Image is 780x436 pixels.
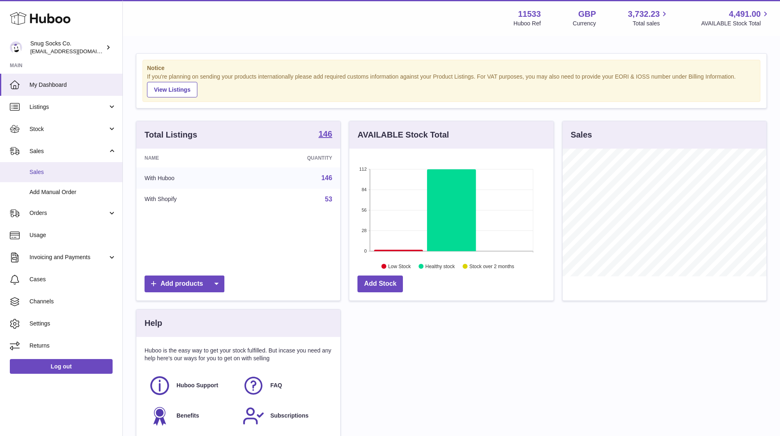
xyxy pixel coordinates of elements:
[571,129,592,140] h3: Sales
[29,320,116,328] span: Settings
[29,81,116,89] span: My Dashboard
[325,196,332,203] a: 53
[364,248,367,253] text: 0
[359,167,366,172] text: 112
[29,342,116,350] span: Returns
[425,263,455,269] text: Healthy stock
[701,9,770,27] a: 4,491.00 AVAILABLE Stock Total
[10,41,22,54] img: info@snugsocks.co.uk
[145,276,224,292] a: Add products
[145,318,162,329] h3: Help
[362,228,367,233] text: 28
[29,276,116,283] span: Cases
[270,412,308,420] span: Subscriptions
[578,9,596,20] strong: GBP
[357,276,403,292] a: Add Stock
[145,347,332,362] p: Huboo is the easy way to get your stock fulfilled. But incase you need any help here's our ways f...
[136,189,246,210] td: With Shopify
[628,9,669,27] a: 3,732.23 Total sales
[29,231,116,239] span: Usage
[362,187,367,192] text: 84
[270,382,282,389] span: FAQ
[633,20,669,27] span: Total sales
[30,40,104,55] div: Snug Socks Co.
[573,20,596,27] div: Currency
[246,149,341,167] th: Quantity
[362,208,367,212] text: 56
[321,174,332,181] a: 146
[242,375,328,397] a: FAQ
[149,375,234,397] a: Huboo Support
[29,103,108,111] span: Listings
[29,253,108,261] span: Invoicing and Payments
[518,9,541,20] strong: 11533
[29,168,116,176] span: Sales
[147,64,756,72] strong: Notice
[388,263,411,269] text: Low Stock
[470,263,514,269] text: Stock over 2 months
[513,20,541,27] div: Huboo Ref
[145,129,197,140] h3: Total Listings
[176,412,199,420] span: Benefits
[147,73,756,97] div: If you're planning on sending your products internationally please add required customs informati...
[149,405,234,427] a: Benefits
[357,129,449,140] h3: AVAILABLE Stock Total
[701,20,770,27] span: AVAILABLE Stock Total
[29,298,116,305] span: Channels
[319,130,332,138] strong: 146
[29,209,108,217] span: Orders
[29,125,108,133] span: Stock
[29,147,108,155] span: Sales
[10,359,113,374] a: Log out
[136,149,246,167] th: Name
[29,188,116,196] span: Add Manual Order
[628,9,660,20] span: 3,732.23
[176,382,218,389] span: Huboo Support
[147,82,197,97] a: View Listings
[319,130,332,140] a: 146
[242,405,328,427] a: Subscriptions
[729,9,761,20] span: 4,491.00
[30,48,120,54] span: [EMAIL_ADDRESS][DOMAIN_NAME]
[136,167,246,189] td: With Huboo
